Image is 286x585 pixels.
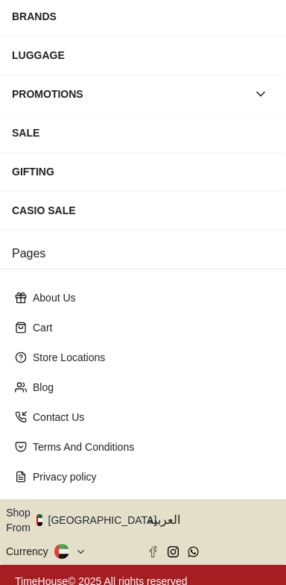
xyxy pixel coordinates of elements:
[147,511,280,529] span: العربية
[33,380,265,395] p: Blog
[36,514,42,526] img: United Arab Emirates
[33,350,265,365] p: Store Locations
[147,505,280,535] button: العربية
[33,290,265,305] p: About Us
[33,469,265,484] p: Privacy policy
[12,197,274,224] div: CASIO SALE
[147,546,159,557] a: Facebook
[33,320,265,335] p: Cart
[33,410,265,425] p: Contact Us
[12,81,247,107] div: PROMOTIONS
[12,158,274,185] div: GIFTING
[12,3,274,30] div: BRANDS
[33,439,265,454] p: Terms And Conditions
[12,42,274,69] div: LUGGAGE
[12,119,274,146] div: SALE
[6,544,54,559] div: Currency
[6,505,168,535] button: Shop From[GEOGRAPHIC_DATA]
[188,546,199,557] a: Whatsapp
[168,546,179,557] a: Instagram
